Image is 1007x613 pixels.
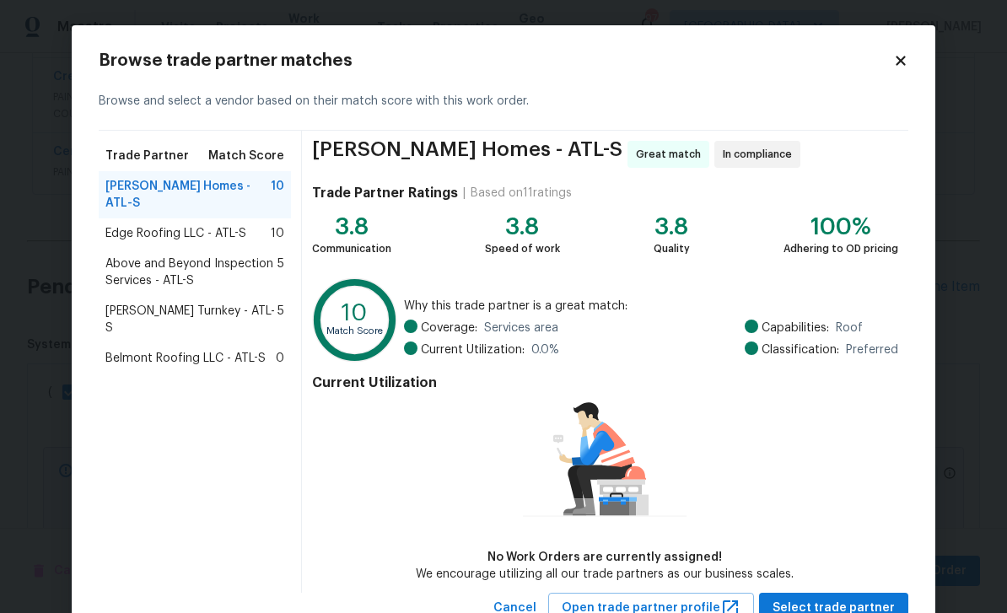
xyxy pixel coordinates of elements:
span: 0 [276,350,284,367]
span: Capabilities: [762,320,829,336]
div: Based on 11 ratings [471,185,572,202]
span: [PERSON_NAME] Homes - ATL-S [312,141,622,168]
span: 0.0 % [531,341,559,358]
div: 3.8 [485,218,560,235]
h4: Current Utilization [312,374,898,391]
div: Communication [312,240,391,257]
span: Match Score [208,148,284,164]
span: In compliance [723,146,799,163]
h4: Trade Partner Ratings [312,185,458,202]
div: Adhering to OD pricing [784,240,898,257]
span: Services area [484,320,558,336]
span: Belmont Roofing LLC - ATL-S [105,350,266,367]
div: Speed of work [485,240,560,257]
span: 10 [271,178,284,212]
div: 3.8 [654,218,690,235]
span: Roof [836,320,863,336]
h2: Browse trade partner matches [99,52,893,69]
div: Quality [654,240,690,257]
span: Edge Roofing LLC - ATL-S [105,225,246,242]
span: [PERSON_NAME] Homes - ATL-S [105,178,271,212]
span: Current Utilization: [421,341,525,358]
div: 100% [784,218,898,235]
span: Classification: [762,341,839,358]
div: No Work Orders are currently assigned! [416,549,794,566]
div: 3.8 [312,218,391,235]
span: 5 [277,255,284,289]
span: Preferred [846,341,898,358]
span: Great match [636,146,708,163]
span: Why this trade partner is a great match: [404,298,898,315]
div: Browse and select a vendor based on their match score with this work order. [99,73,908,131]
span: 5 [277,303,284,336]
text: 10 [342,301,368,325]
span: Coverage: [421,320,477,336]
span: 10 [271,225,284,242]
text: Match Score [326,326,383,336]
span: Above and Beyond Inspection Services - ATL-S [105,255,277,289]
span: [PERSON_NAME] Turnkey - ATL-S [105,303,277,336]
div: We encourage utilizing all our trade partners as our business scales. [416,566,794,583]
span: Trade Partner [105,148,189,164]
div: | [458,185,471,202]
